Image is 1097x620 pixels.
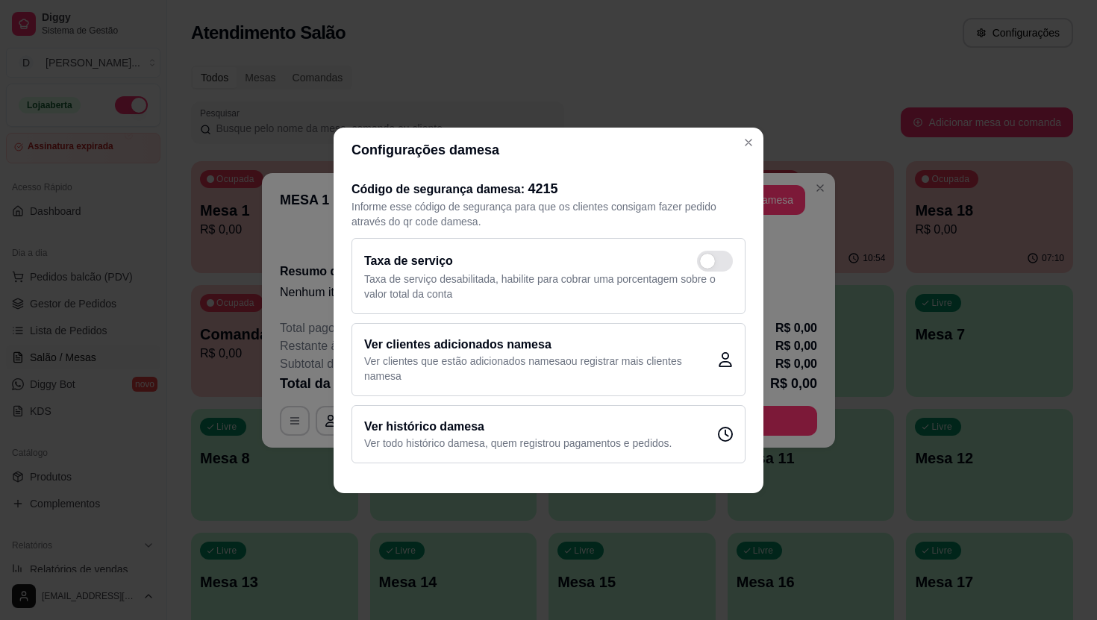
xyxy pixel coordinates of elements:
h2: Ver clientes adicionados na mesa [364,336,718,354]
p: Taxa de serviço desabilitada, habilite para cobrar uma porcentagem sobre o valor total da conta [364,272,733,301]
p: Ver clientes que estão adicionados na mesa ou registrar mais clientes na mesa [364,354,718,383]
p: Ver todo histórico da mesa , quem registrou pagamentos e pedidos. [364,436,672,451]
span: 4215 [528,181,558,196]
h2: Taxa de serviço [364,252,453,270]
h2: Ver histórico da mesa [364,418,672,436]
h2: Código de segurança da mesa : [351,178,746,199]
button: Close [737,131,760,154]
p: Informe esse código de segurança para que os clientes consigam fazer pedido através do qr code da... [351,199,746,229]
header: Configurações da mesa [334,128,763,172]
